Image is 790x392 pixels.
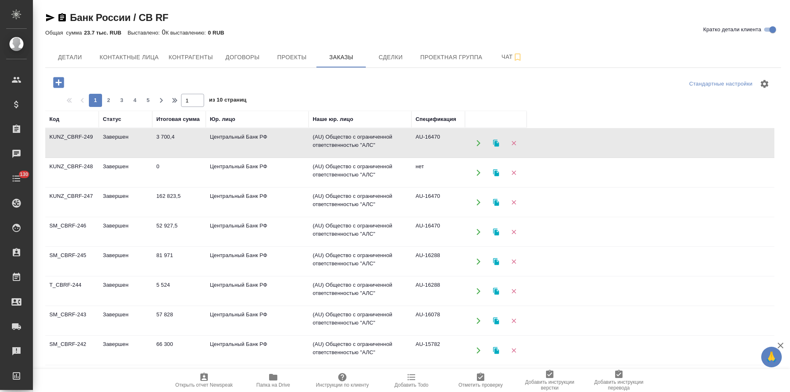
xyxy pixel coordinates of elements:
button: Клонировать [488,194,504,211]
button: Открыть [470,283,487,299]
td: AU-16470 [411,129,465,158]
button: Удалить [505,253,522,270]
td: Центральный Банк РФ [206,218,309,246]
td: Центральный Банк РФ [206,306,309,335]
span: Добавить Todo [395,382,428,388]
div: Статус [103,115,121,123]
td: Центральный Банк РФ [206,247,309,276]
td: SM_CBRF-245 [45,247,99,276]
td: (AU) Общество с ограниченной ответственностью "АЛС" [309,158,411,187]
button: Удалить [505,342,522,359]
p: 23.7 тыс. RUB [84,30,128,36]
span: Добавить инструкции верстки [520,379,579,391]
button: Открыть [470,342,487,359]
span: Проектная группа [420,52,482,63]
button: Добавить инструкции перевода [584,369,653,392]
td: 3 700,4 [152,129,206,158]
td: (AU) Общество с ограниченной ответственностью "АЛС" [309,306,411,335]
td: AU-16078 [411,306,465,335]
td: Завершен [99,129,152,158]
button: Скопировать ссылку для ЯМессенджера [45,13,55,23]
span: Детали [50,52,90,63]
span: 🙏 [764,348,778,366]
td: 5 524 [152,277,206,306]
td: SM_CBRF-242 [45,336,99,365]
p: 0 RUB [208,30,230,36]
span: Отметить проверку [458,382,502,388]
span: Заказы [321,52,361,63]
button: Клонировать [488,283,504,299]
td: Центральный Банк РФ [206,129,309,158]
td: Завершен [99,336,152,365]
td: AU-15782 [411,336,465,365]
button: Удалить [505,194,522,211]
div: split button [687,78,755,90]
a: Банк России / CB RF [70,12,168,23]
button: Добавить Todo [377,369,446,392]
span: Сделки [371,52,410,63]
button: Клонировать [488,135,504,151]
button: Добавить инструкции верстки [515,369,584,392]
span: 3 [115,96,128,104]
span: Инструкции по клиенту [316,382,369,388]
button: Открыть отчет Newspeak [170,369,239,392]
span: Чат [492,52,532,62]
button: Инструкции по клиенту [308,369,377,392]
button: 3 [115,94,128,107]
td: T_CBRF-244 [45,277,99,306]
button: Добавить проект [47,74,70,91]
button: Удалить [505,135,522,151]
td: 52 927,5 [152,218,206,246]
button: Скопировать ссылку [57,13,67,23]
td: 162 823,5 [152,188,206,217]
p: К выставлению: [165,30,208,36]
button: Отметить проверку [446,369,515,392]
button: Открыть [470,223,487,240]
td: Завершен [99,277,152,306]
td: (AU) Общество с ограниченной ответственностью "АЛС" [309,277,411,306]
button: Удалить [505,283,522,299]
span: 5 [142,96,155,104]
span: из 10 страниц [209,95,246,107]
div: 0 [45,28,781,37]
button: Удалить [505,164,522,181]
td: Центральный Банк РФ [206,188,309,217]
td: Завершен [99,306,152,335]
span: Проекты [272,52,311,63]
button: 🙏 [761,347,782,367]
td: 81 971 [152,247,206,276]
button: Удалить [505,223,522,240]
span: 130 [15,170,33,179]
span: Контрагенты [169,52,213,63]
button: Открыть [470,135,487,151]
td: AU-16288 [411,277,465,306]
span: Договоры [223,52,262,63]
td: AU-16470 [411,188,465,217]
td: 57 828 [152,306,206,335]
td: 66 300 [152,336,206,365]
button: 2 [102,94,115,107]
p: Общая сумма [45,30,84,36]
button: Клонировать [488,342,504,359]
button: Открыть [470,253,487,270]
td: Центральный Банк РФ [206,277,309,306]
button: Клонировать [488,164,504,181]
td: Завершен [99,247,152,276]
td: нет [411,158,465,187]
button: Папка на Drive [239,369,308,392]
td: SM_CBRF-243 [45,306,99,335]
td: Центральный Банк РФ [206,336,309,365]
button: Клонировать [488,312,504,329]
button: Клонировать [488,253,504,270]
span: Папка на Drive [256,382,290,388]
span: 4 [128,96,142,104]
button: Открыть [470,194,487,211]
td: Завершен [99,188,152,217]
div: Код [49,115,59,123]
td: (AU) Общество с ограниченной ответственностью "АЛС" [309,247,411,276]
td: KUNZ_CBRF-249 [45,129,99,158]
td: (AU) Общество с ограниченной ответственностью "АЛС" [309,336,411,365]
div: Наше юр. лицо [313,115,353,123]
p: Выставлено: [128,30,162,36]
svg: Подписаться [513,52,523,62]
